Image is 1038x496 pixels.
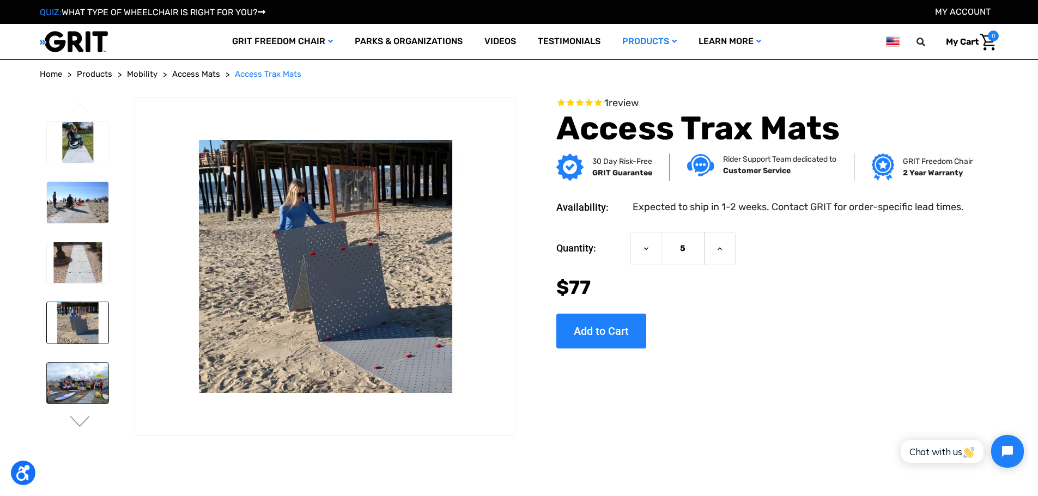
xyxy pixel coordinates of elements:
[556,276,591,299] span: $77
[935,7,991,17] a: Account
[687,154,714,176] img: Customer service
[723,166,791,175] strong: Customer Service
[47,363,108,404] img: Access Trax Mats
[889,426,1033,477] iframe: Tidio Chat
[921,30,938,53] input: Search
[47,302,108,344] img: Access Trax Mats
[611,24,688,59] a: Products
[40,7,62,17] span: QUIZ:
[40,69,62,79] span: Home
[344,24,474,59] a: Parks & Organizations
[556,154,584,181] img: GRIT Guarantee
[40,7,265,17] a: QUIZ:WHAT TYPE OF WHEELCHAIR IS RIGHT FOR YOU?
[135,140,514,393] img: Access Trax Mats
[688,24,772,59] a: Learn More
[633,200,964,215] dd: Expected to ship in 1-2 weeks. Contact GRIT for order-specific lead times.
[221,24,344,59] a: GRIT Freedom Chair
[77,69,112,79] span: Products
[47,182,108,223] img: Access Trax Mats
[988,30,999,41] span: 0
[723,154,836,165] p: Rider Support Team dedicated to
[40,30,108,53] img: GRIT All-Terrain Wheelchair and Mobility Equipment
[592,156,652,167] p: 30 Day Risk-Free
[47,122,108,163] img: Access Trax Mats
[235,68,301,81] a: Access Trax Mats
[47,242,108,284] img: Access Trax Mats
[556,232,625,265] label: Quantity:
[903,156,973,167] p: GRIT Freedom Chair
[556,314,646,348] input: Add to Cart
[77,68,112,81] a: Products
[172,68,220,81] a: Access Mats
[604,97,639,109] span: 1 reviews
[172,69,220,79] span: Access Mats
[872,154,894,181] img: Grit freedom
[609,97,639,109] span: review
[235,69,301,79] span: Access Trax Mats
[69,102,92,115] button: Go to slide 6 of 6
[127,69,157,79] span: Mobility
[556,200,625,215] dt: Availability:
[40,68,62,81] a: Home
[40,68,999,81] nav: Breadcrumb
[903,168,963,177] strong: 2 Year Warranty
[556,109,969,148] h1: Access Trax Mats
[556,97,969,109] span: Rated 5.0 out of 5 stars 1 reviews
[946,36,979,47] span: My Cart
[474,24,527,59] a: Videos
[127,68,157,81] a: Mobility
[69,416,92,429] button: Go to slide 2 of 6
[527,24,611,59] a: Testimonials
[980,34,996,51] img: Cart
[592,168,652,177] strong: GRIT Guarantee
[938,30,999,53] a: Cart with 0 items
[886,35,899,48] img: us.png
